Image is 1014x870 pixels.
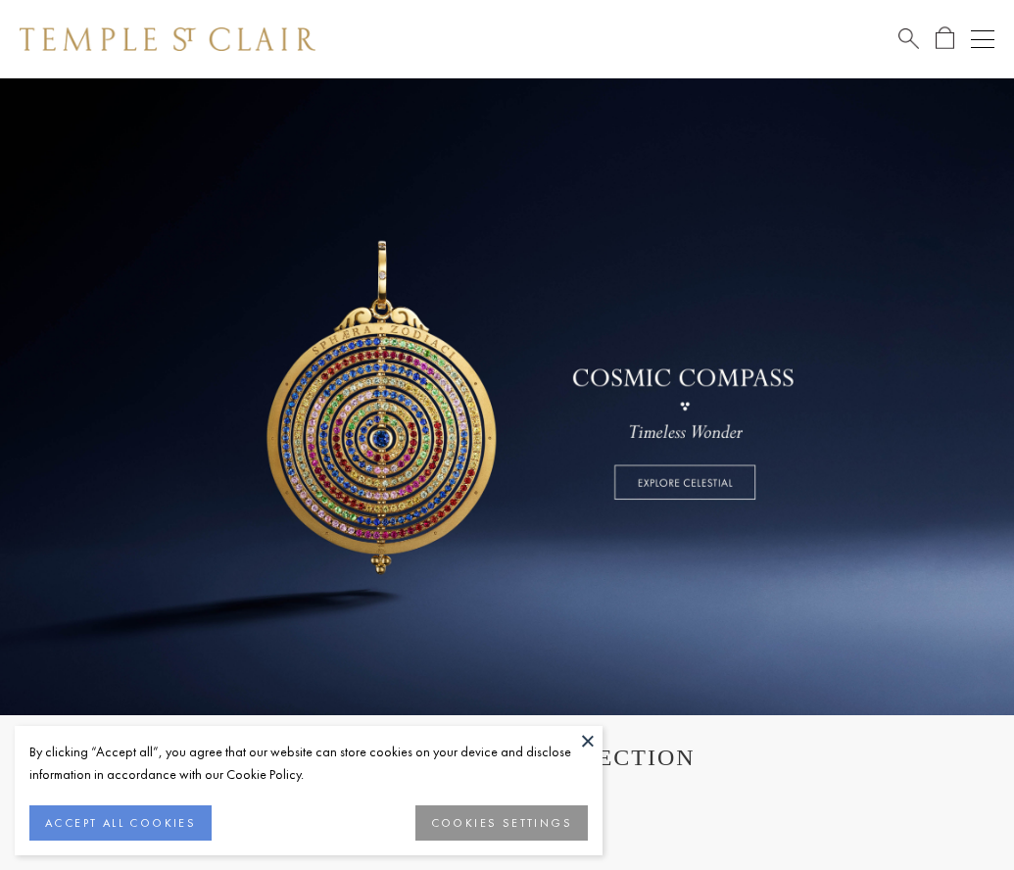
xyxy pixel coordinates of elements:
button: COOKIES SETTINGS [415,805,588,841]
a: Search [898,26,919,51]
button: Open navigation [971,27,994,51]
img: Temple St. Clair [20,27,315,51]
button: ACCEPT ALL COOKIES [29,805,212,841]
div: By clicking “Accept all”, you agree that our website can store cookies on your device and disclos... [29,741,588,786]
a: Open Shopping Bag [936,26,954,51]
